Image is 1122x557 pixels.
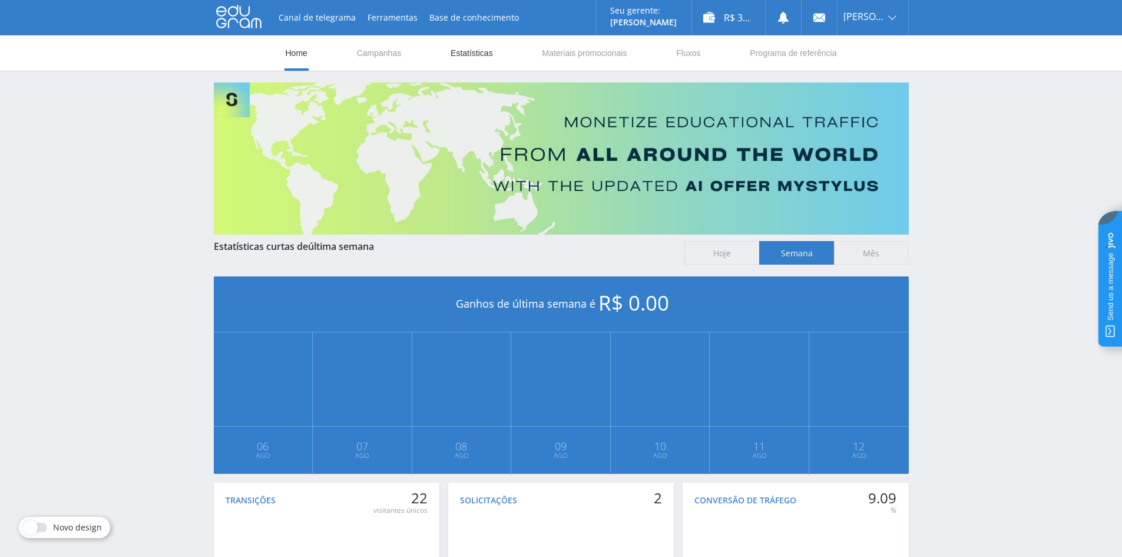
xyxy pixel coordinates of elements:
[214,276,909,332] div: Ganhos de última semana é
[611,451,709,460] span: Ago
[284,35,309,71] a: Home
[449,35,494,71] a: Estatísticas
[460,496,517,505] div: Solicitações
[610,18,677,27] p: [PERSON_NAME]
[694,496,796,505] div: Conversão de tráfego
[512,451,610,460] span: Ago
[684,241,759,265] span: Hoje
[611,441,709,451] span: 10
[675,35,701,71] a: Fluxos
[810,441,908,451] span: 12
[512,441,610,451] span: 09
[843,12,885,21] span: [PERSON_NAME]
[53,523,102,532] span: Novo design
[610,6,677,15] p: Seu gerente:
[214,451,312,460] span: Ago
[810,451,908,460] span: Ago
[214,441,312,451] span: 06
[868,506,896,515] div: %
[710,451,808,460] span: Ago
[413,441,511,451] span: 08
[541,35,628,71] a: Materiais promocionais
[710,441,808,451] span: 11
[834,241,909,265] span: Mês
[654,490,662,506] div: 2
[749,35,838,71] a: Programa de referência
[308,240,374,253] span: última semana
[356,35,403,71] a: Campanhas
[214,241,673,252] div: Estatísticas curtas de
[313,451,411,460] span: Ago
[413,451,511,460] span: Ago
[373,506,428,515] div: visitantes únicos
[868,490,896,506] div: 9.09
[373,490,428,506] div: 22
[214,83,909,235] img: Banner
[313,441,411,451] span: 07
[226,496,276,505] div: Transições
[759,241,834,265] span: Semana
[598,289,669,317] span: R$ 0.00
